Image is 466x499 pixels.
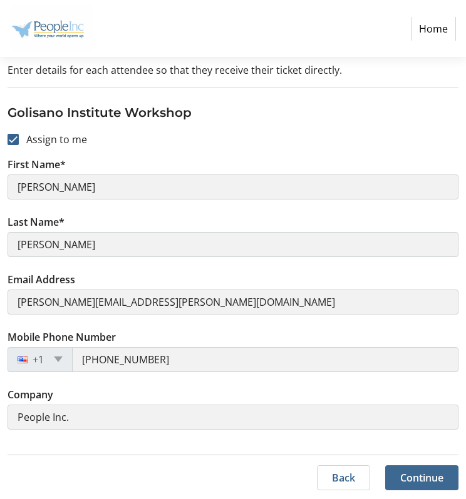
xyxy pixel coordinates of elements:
label: Email Address [8,272,75,287]
input: (201) 555-0123 [72,347,458,372]
h3: Golisano Institute Workshop [8,103,458,122]
label: Mobile Phone Number [8,330,116,345]
label: Assign to me [19,132,87,147]
a: Home [411,17,456,41]
label: Company [8,387,53,402]
label: Last Name* [8,214,65,229]
label: First Name* [8,157,66,172]
img: People Inc.'s Logo [10,5,93,52]
button: Back [317,465,370,490]
span: Back [332,470,355,485]
p: Enter details for each attendee so that they receive their ticket directly. [8,63,458,78]
span: Continue [400,470,443,485]
button: Continue [385,465,458,490]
